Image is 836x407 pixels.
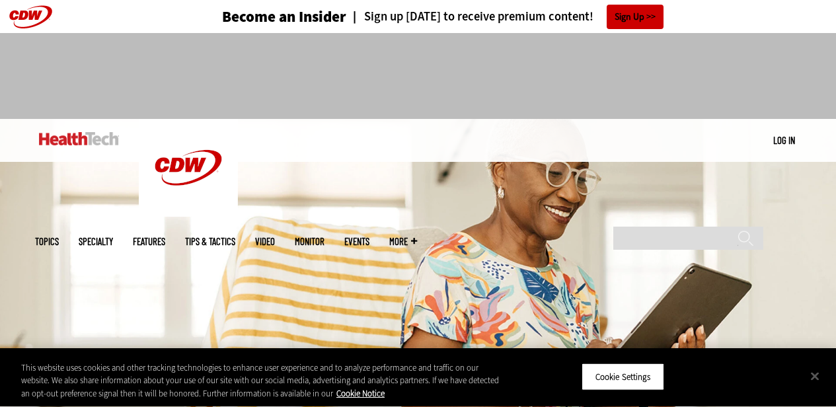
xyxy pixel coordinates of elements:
button: Cookie Settings [582,363,664,390]
a: Sign up [DATE] to receive premium content! [346,11,593,23]
img: Home [39,132,119,145]
a: CDW [139,206,238,220]
a: MonITor [295,237,324,246]
a: Become an Insider [172,9,346,24]
span: Specialty [79,237,113,246]
a: More information about your privacy [336,388,385,399]
h3: Become an Insider [222,9,346,24]
div: This website uses cookies and other tracking technologies to enhance user experience and to analy... [21,361,502,400]
a: Events [344,237,369,246]
img: Home [139,119,238,217]
a: Features [133,237,165,246]
div: User menu [773,133,795,147]
span: Topics [35,237,59,246]
a: Sign Up [607,5,664,29]
a: Log in [773,134,795,146]
a: Tips & Tactics [185,237,235,246]
iframe: advertisement [178,46,659,106]
button: Close [800,361,829,390]
a: Video [255,237,275,246]
span: More [389,237,417,246]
